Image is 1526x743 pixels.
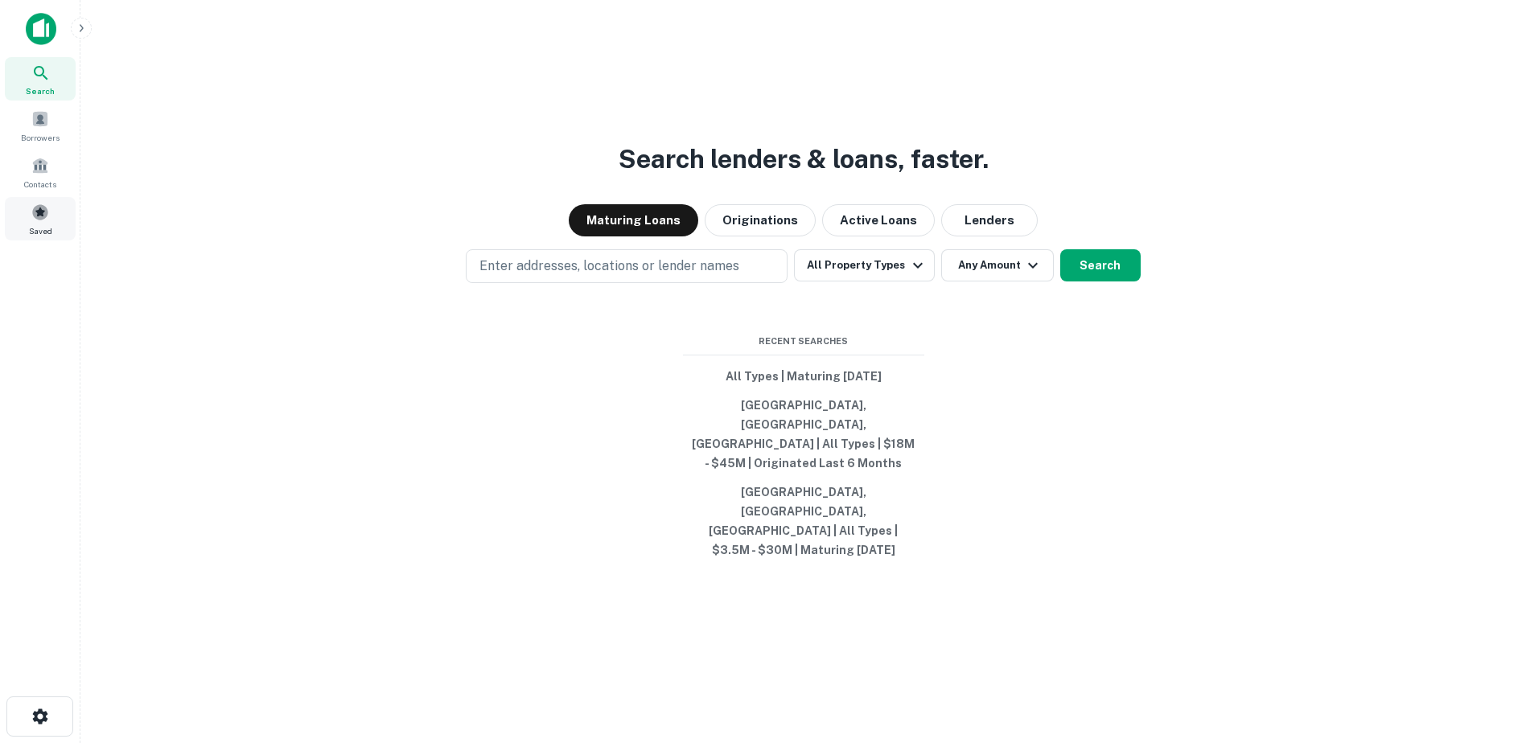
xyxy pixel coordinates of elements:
[24,178,56,191] span: Contacts
[29,224,52,237] span: Saved
[705,204,816,236] button: Originations
[26,13,56,45] img: capitalize-icon.png
[794,249,934,281] button: All Property Types
[941,249,1054,281] button: Any Amount
[21,131,60,144] span: Borrowers
[5,150,76,194] a: Contacts
[5,104,76,147] a: Borrowers
[683,391,924,478] button: [GEOGRAPHIC_DATA], [GEOGRAPHIC_DATA], [GEOGRAPHIC_DATA] | All Types | $18M - $45M | Originated La...
[479,257,739,276] p: Enter addresses, locations or lender names
[26,84,55,97] span: Search
[5,197,76,240] a: Saved
[1446,614,1526,692] iframe: Chat Widget
[1060,249,1141,281] button: Search
[619,140,989,179] h3: Search lenders & loans, faster.
[466,249,788,283] button: Enter addresses, locations or lender names
[822,204,935,236] button: Active Loans
[5,57,76,101] a: Search
[941,204,1038,236] button: Lenders
[683,478,924,564] button: [GEOGRAPHIC_DATA], [GEOGRAPHIC_DATA], [GEOGRAPHIC_DATA] | All Types | $3.5M - $30M | Maturing [DATE]
[683,362,924,391] button: All Types | Maturing [DATE]
[569,204,698,236] button: Maturing Loans
[683,335,924,348] span: Recent Searches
